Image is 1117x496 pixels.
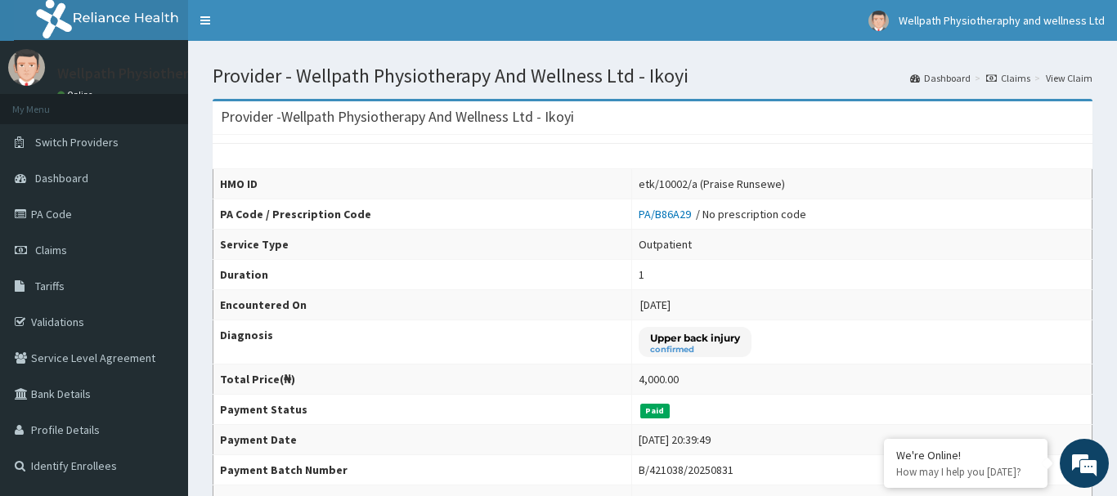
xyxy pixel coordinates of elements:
div: 1 [639,266,644,283]
span: Dashboard [35,171,88,185]
div: We're Online! [896,448,1035,462]
th: PA Code / Prescription Code [213,199,632,230]
span: Paid [640,404,670,418]
h3: Provider - Wellpath Physiotherapy And Wellness Ltd - Ikoyi [221,109,574,124]
span: Claims [35,243,67,257]
th: Duration [213,260,632,290]
th: Payment Batch Number [213,455,632,485]
th: Service Type [213,230,632,260]
th: Diagnosis [213,320,632,364]
div: etk/10002/a (Praise Runsewe) [639,176,785,192]
span: [DATE] [640,297,671,312]
th: HMO ID [213,169,632,199]
div: Outpatient [639,236,692,252]
p: Wellpath Physiotheraphy and wellness Ltd [57,66,331,81]
span: Wellpath Physiotheraphy and wellness Ltd [899,13,1105,28]
span: Switch Providers [35,135,119,150]
div: B/421038/20250831 [639,462,733,478]
div: 4,000.00 [639,371,679,387]
h1: Provider - Wellpath Physiotherapy And Wellness Ltd - Ikoyi [213,65,1092,87]
a: Claims [986,71,1030,85]
div: / No prescription code [639,206,806,222]
p: Upper back injury [650,331,740,345]
th: Payment Status [213,395,632,425]
img: User Image [868,11,889,31]
span: Tariffs [35,279,65,293]
a: Online [57,89,96,101]
div: [DATE] 20:39:49 [639,431,711,448]
a: Dashboard [910,71,971,85]
small: confirmed [650,346,740,354]
th: Encountered On [213,290,632,320]
th: Payment Date [213,425,632,455]
p: How may I help you today? [896,465,1035,479]
img: User Image [8,49,45,86]
a: View Claim [1046,71,1092,85]
a: PA/B86A29 [639,207,696,221]
th: Total Price(₦) [213,364,632,395]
